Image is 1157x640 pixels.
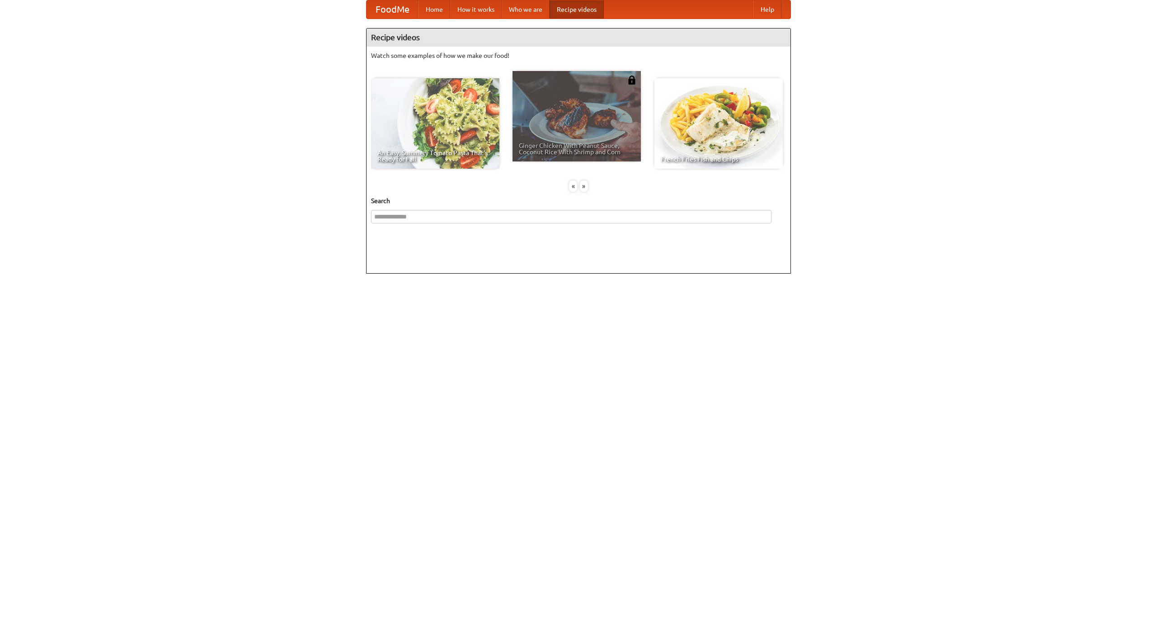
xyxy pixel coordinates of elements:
[627,76,636,85] img: 483408.png
[654,78,783,169] a: French Fries Fish and Chips
[502,0,550,19] a: Who we are
[419,0,450,19] a: Home
[753,0,781,19] a: Help
[367,0,419,19] a: FoodMe
[367,28,790,47] h4: Recipe videos
[371,196,786,205] h5: Search
[371,78,499,169] a: An Easy, Summery Tomato Pasta That's Ready for Fall
[661,156,776,162] span: French Fries Fish and Chips
[569,180,577,192] div: «
[450,0,502,19] a: How it works
[580,180,588,192] div: »
[550,0,604,19] a: Recipe videos
[371,51,786,60] p: Watch some examples of how we make our food!
[377,150,493,162] span: An Easy, Summery Tomato Pasta That's Ready for Fall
